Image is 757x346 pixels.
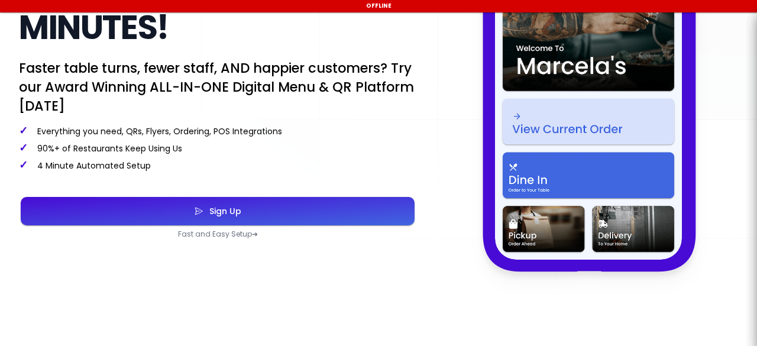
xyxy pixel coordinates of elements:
p: Faster table turns, fewer staff, AND happier customers? Try our Award Winning ALL-IN-ONE Digital ... [19,59,416,115]
span: ✓ [19,140,28,155]
div: Sign Up [203,207,241,215]
div: Offline [2,2,755,10]
p: Fast and Easy Setup ➜ [19,229,416,239]
span: ✓ [19,123,28,138]
p: 4 Minute Automated Setup [19,159,416,172]
span: ✓ [19,157,28,172]
p: 90%+ of Restaurants Keep Using Us [19,142,416,154]
button: Sign Up [21,197,415,225]
p: Everything you need, QRs, Flyers, Ordering, POS Integrations [19,125,416,137]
